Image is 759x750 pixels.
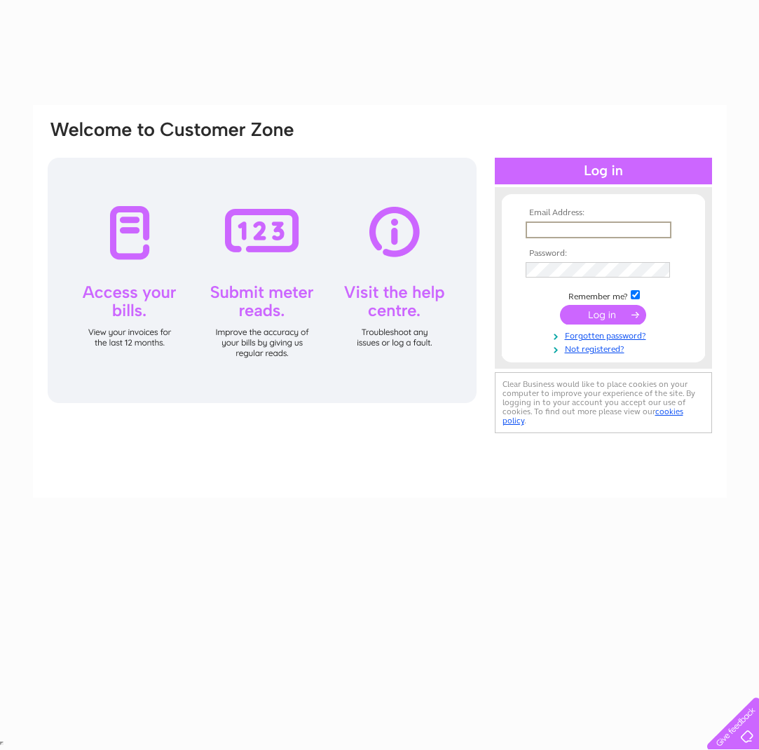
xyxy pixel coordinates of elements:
[495,372,712,433] div: Clear Business would like to place cookies on your computer to improve your experience of the sit...
[526,341,685,355] a: Not registered?
[502,407,683,425] a: cookies policy
[522,249,685,259] th: Password:
[522,288,685,302] td: Remember me?
[522,208,685,218] th: Email Address:
[560,305,646,325] input: Submit
[526,328,685,341] a: Forgotten password?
